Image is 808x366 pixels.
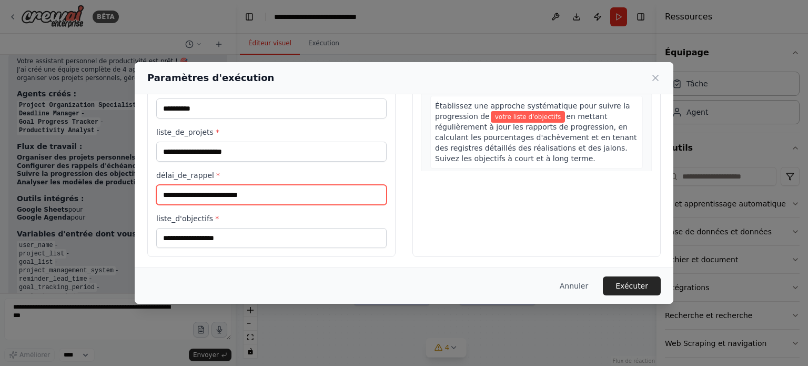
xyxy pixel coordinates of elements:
button: Annuler [551,276,597,295]
font: votre liste d'objectifs [495,113,561,121]
font: Paramètres d'exécution [147,72,274,83]
font: Établissez une approche systématique pour suivre la progression de [435,102,630,121]
font: en mettant régulièrement à jour les rapports de progression, en calculant les pourcentages d'achè... [435,112,637,163]
span: Variable : goal_list [491,111,565,123]
font: liste_de_projets [156,128,214,136]
font: liste_d'objectifs [156,214,213,223]
font: Annuler [560,282,588,290]
font: délai_de_rappel [156,171,214,180]
button: Exécuter [603,276,661,295]
font: Exécuter [615,282,648,290]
